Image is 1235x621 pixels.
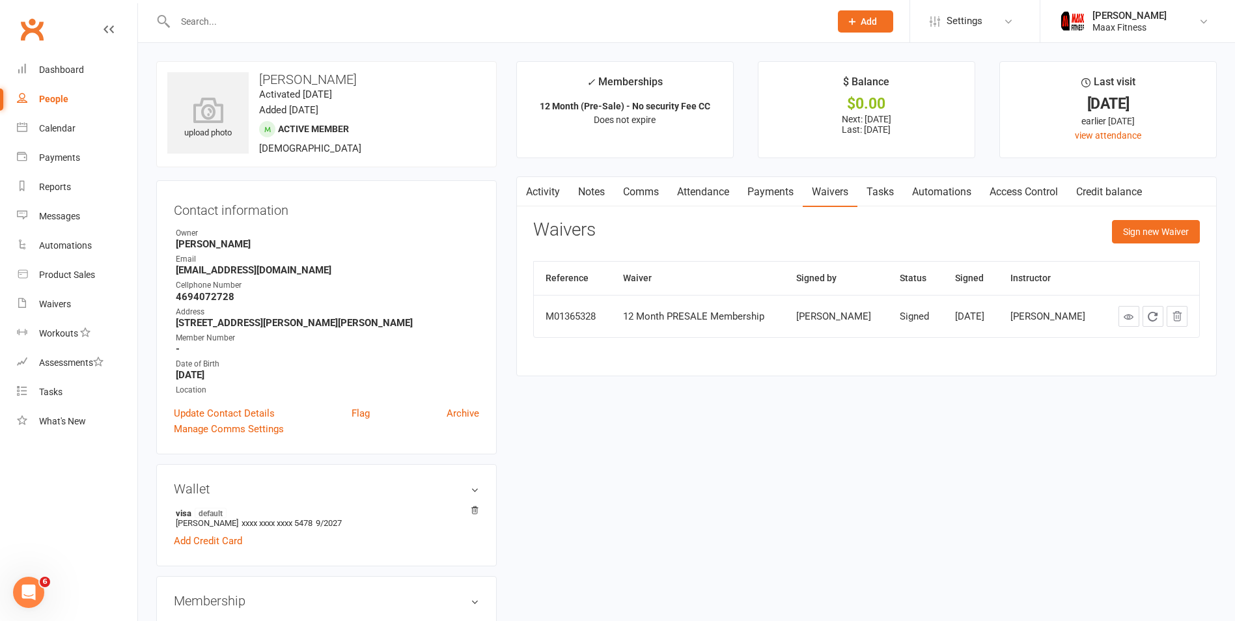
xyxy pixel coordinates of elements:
a: Attendance [668,177,738,207]
div: $ Balance [843,74,889,97]
th: Waiver [611,262,784,295]
a: Tasks [17,378,137,407]
div: Member Number [176,332,479,344]
div: [DATE] [1012,97,1204,111]
div: What's New [39,416,86,426]
div: Location [176,384,479,396]
strong: [EMAIL_ADDRESS][DOMAIN_NAME] [176,264,479,276]
a: Manage Comms Settings [174,421,284,437]
div: Reports [39,182,71,192]
div: Messages [39,211,80,221]
p: Next: [DATE] Last: [DATE] [770,114,963,135]
h3: Waivers [533,220,596,240]
a: Archive [447,406,479,421]
span: Settings [947,7,982,36]
a: Waivers [803,177,857,207]
strong: [PERSON_NAME] [176,238,479,250]
div: earlier [DATE] [1012,114,1204,128]
a: Notes [569,177,614,207]
div: Last visit [1081,74,1135,97]
a: What's New [17,407,137,436]
div: [DATE] [955,311,987,322]
a: Comms [614,177,668,207]
a: Dashboard [17,55,137,85]
h3: Contact information [174,198,479,217]
a: Flag [352,406,370,421]
iframe: Intercom live chat [13,577,44,608]
strong: visa [176,508,473,518]
a: Assessments [17,348,137,378]
div: Tasks [39,387,62,397]
i: ✓ [587,76,595,89]
a: Activity [517,177,569,207]
a: Tasks [857,177,903,207]
div: Address [176,306,479,318]
th: Status [888,262,943,295]
h3: [PERSON_NAME] [167,72,486,87]
a: view attendance [1075,130,1141,141]
strong: [DATE] [176,369,479,381]
span: default [195,508,227,518]
div: $0.00 [770,97,963,111]
th: Reference [534,262,611,295]
div: Owner [176,227,479,240]
h3: Membership [174,594,479,608]
div: Automations [39,240,92,251]
strong: - [176,343,479,355]
span: 6 [40,577,50,587]
a: Clubworx [16,13,48,46]
span: Add [861,16,877,27]
strong: 4694072728 [176,291,479,303]
div: Email [176,253,479,266]
a: Payments [17,143,137,172]
div: Assessments [39,357,104,368]
a: Add Credit Card [174,533,242,549]
a: Automations [903,177,980,207]
h3: Wallet [174,482,479,496]
div: People [39,94,68,104]
strong: 12 Month (Pre-Sale) - No security Fee CC [540,101,710,111]
div: upload photo [167,97,249,140]
div: [PERSON_NAME] [796,311,876,322]
time: Activated [DATE] [259,89,332,100]
div: Calendar [39,123,76,133]
a: Payments [738,177,803,207]
th: Instructor [999,262,1102,295]
span: 9/2027 [316,518,342,528]
th: Signed [943,262,999,295]
span: xxxx xxxx xxxx 5478 [242,518,312,528]
div: [PERSON_NAME] [1092,10,1167,21]
span: Does not expire [594,115,656,125]
a: Access Control [980,177,1067,207]
div: Memberships [587,74,663,98]
button: Add [838,10,893,33]
div: Product Sales [39,269,95,280]
div: 12 Month PRESALE Membership [623,311,773,322]
div: [PERSON_NAME] [1010,311,1090,322]
span: Active member [278,124,349,134]
div: Workouts [39,328,78,338]
a: Calendar [17,114,137,143]
a: Waivers [17,290,137,319]
a: Messages [17,202,137,231]
div: Maax Fitness [1092,21,1167,33]
div: M01365328 [546,311,600,322]
div: Signed [900,311,932,322]
div: Payments [39,152,80,163]
img: thumb_image1759205071.png [1060,8,1086,34]
input: Search... [171,12,821,31]
time: Added [DATE] [259,104,318,116]
th: Signed by [784,262,888,295]
a: People [17,85,137,114]
a: Credit balance [1067,177,1151,207]
div: Date of Birth [176,358,479,370]
span: [DEMOGRAPHIC_DATA] [259,143,361,154]
strong: [STREET_ADDRESS][PERSON_NAME][PERSON_NAME] [176,317,479,329]
a: Reports [17,172,137,202]
li: [PERSON_NAME] [174,506,479,530]
div: Waivers [39,299,71,309]
a: Workouts [17,319,137,348]
div: Cellphone Number [176,279,479,292]
div: Dashboard [39,64,84,75]
a: Product Sales [17,260,137,290]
